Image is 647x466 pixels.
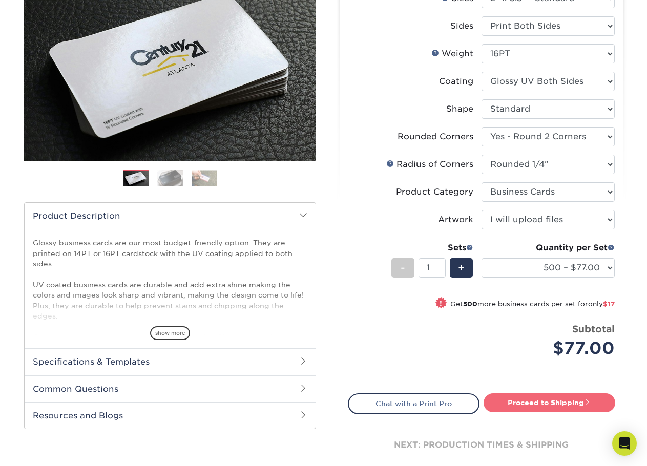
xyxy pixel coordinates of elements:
[25,203,316,229] h2: Product Description
[446,103,473,115] div: Shape
[25,402,316,429] h2: Resources and Blogs
[192,170,217,186] img: Business Cards 03
[572,323,615,334] strong: Subtotal
[123,166,149,192] img: Business Cards 01
[463,300,477,308] strong: 500
[482,242,615,254] div: Quantity per Set
[450,300,615,310] small: Get more business cards per set for
[157,169,183,187] img: Business Cards 02
[396,186,473,198] div: Product Category
[348,393,479,414] a: Chat with a Print Pro
[440,298,442,309] span: !
[603,300,615,308] span: $17
[431,48,473,60] div: Weight
[391,242,473,254] div: Sets
[484,393,615,412] a: Proceed to Shipping
[386,158,473,171] div: Radius of Corners
[33,238,307,373] p: Glossy business cards are our most budget-friendly option. They are printed on 14PT or 16PT cards...
[398,131,473,143] div: Rounded Corners
[458,260,465,276] span: +
[450,20,473,32] div: Sides
[489,336,615,361] div: $77.00
[439,75,473,88] div: Coating
[588,300,615,308] span: only
[401,260,405,276] span: -
[150,326,190,340] span: show more
[25,375,316,402] h2: Common Questions
[25,348,316,375] h2: Specifications & Templates
[438,214,473,226] div: Artwork
[612,431,637,456] div: Open Intercom Messenger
